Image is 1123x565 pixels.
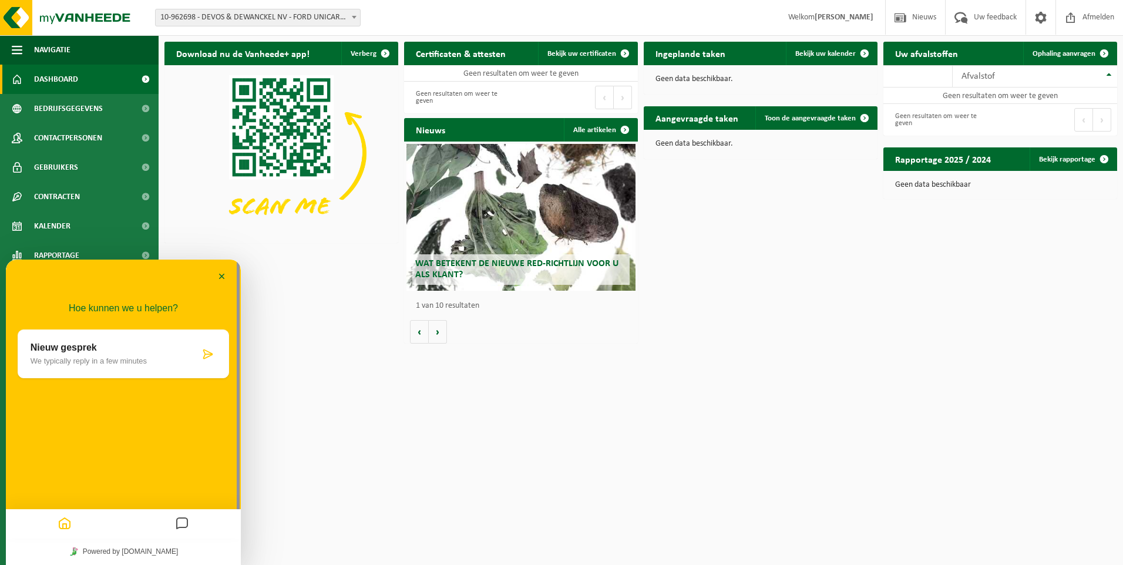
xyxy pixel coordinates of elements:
[1033,50,1095,58] span: Ophaling aanvragen
[64,288,72,296] img: Tawky_16x16.svg
[404,118,457,141] h2: Nieuws
[765,115,856,122] span: Toon de aangevraagde taken
[538,42,637,65] a: Bekijk uw certificaten
[34,182,80,211] span: Contracten
[404,65,638,82] td: Geen resultaten om weer te geven
[155,9,361,26] span: 10-962698 - DEVOS & DEWANCKEL NV - FORD UNICARS KUURNE - KORTRIJK
[410,320,429,344] button: Vorige
[410,85,515,110] div: Geen resultaten om weer te geven
[59,284,176,300] a: Powered by [DOMAIN_NAME]
[166,253,186,276] button: Messages
[416,302,632,310] p: 1 van 10 resultaten
[341,42,397,65] button: Verberg
[429,320,447,344] button: Volgende
[1030,147,1116,171] a: Bekijk rapportage
[164,65,398,241] img: Download de VHEPlus App
[1074,108,1093,132] button: Previous
[34,211,70,241] span: Kalender
[49,253,69,276] button: Home
[895,181,1105,189] p: Geen data beschikbaar
[351,50,376,58] span: Verberg
[786,42,876,65] a: Bekijk uw kalender
[1023,42,1116,65] a: Ophaling aanvragen
[595,86,614,109] button: Previous
[1093,108,1111,132] button: Next
[644,42,737,65] h2: Ingeplande taken
[547,50,616,58] span: Bekijk uw certificaten
[815,13,873,22] strong: [PERSON_NAME]
[406,144,636,291] a: Wat betekent de nieuwe RED-richtlijn voor u als klant?
[614,86,632,109] button: Next
[795,50,856,58] span: Bekijk uw kalender
[883,88,1117,104] td: Geen resultaten om weer te geven
[644,106,750,129] h2: Aangevraagde taken
[883,42,970,65] h2: Uw afvalstoffen
[34,94,103,123] span: Bedrijfsgegevens
[404,42,517,65] h2: Certificaten & attesten
[889,107,994,133] div: Geen resultaten om weer te geven
[34,241,79,270] span: Rapportage
[6,260,241,565] iframe: chat widget
[164,42,321,65] h2: Download nu de Vanheede+ app!
[415,259,618,280] span: Wat betekent de nieuwe RED-richtlijn voor u als klant?
[34,123,102,153] span: Contactpersonen
[655,75,866,83] p: Geen data beschikbaar.
[34,153,78,182] span: Gebruikers
[34,65,78,94] span: Dashboard
[755,106,876,130] a: Toon de aangevraagde taken
[883,147,1003,170] h2: Rapportage 2025 / 2024
[564,118,637,142] a: Alle artikelen
[961,72,995,81] span: Afvalstof
[156,9,360,26] span: 10-962698 - DEVOS & DEWANCKEL NV - FORD UNICARS KUURNE - KORTRIJK
[655,140,866,148] p: Geen data beschikbaar.
[34,35,70,65] span: Navigatie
